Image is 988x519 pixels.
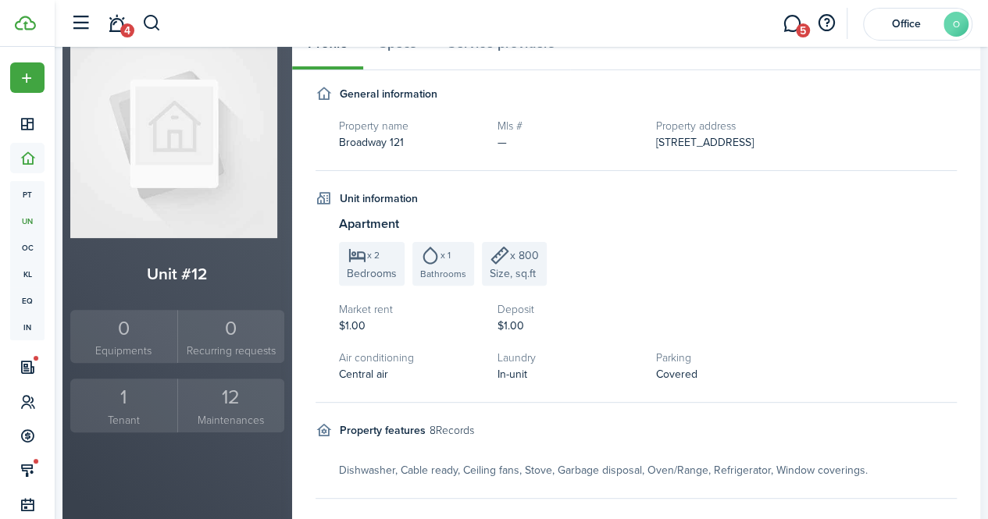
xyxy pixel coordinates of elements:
div: 12 [182,382,280,412]
span: Size, sq.ft [490,265,536,282]
h5: Laundry [498,350,640,366]
div: 0 [182,314,280,343]
a: un [10,208,45,234]
button: Open resource center [813,10,840,37]
h5: Air conditioning [339,350,482,366]
span: Bathrooms [420,267,466,281]
a: in [10,314,45,340]
div: 0 [74,314,173,343]
a: eq [10,287,45,314]
img: Unit avatar [70,31,277,238]
h4: Property features [340,422,426,439]
a: Specs [363,23,432,70]
a: Messaging [777,4,807,44]
span: $1.00 [339,318,366,334]
button: Open menu [10,62,45,93]
h3: Apartment [339,215,957,234]
small: Recurring requests [182,343,280,359]
a: oc [10,234,45,261]
span: x 2 [367,251,380,260]
span: In-unit [498,366,527,382]
a: 12Maintenances [177,379,284,432]
button: Open sidebar [66,9,95,38]
span: Broadway 121 [339,134,404,151]
span: — [498,134,507,151]
span: x 1 [440,251,451,260]
h5: Parking [655,350,798,366]
a: 0Recurring requests [177,310,284,364]
avatar-text: O [943,12,968,37]
span: Office [875,19,937,30]
span: $1.00 [498,318,524,334]
img: TenantCloud [15,16,36,30]
h5: Property name [339,118,482,134]
a: pt [10,181,45,208]
h4: General information [340,86,437,102]
span: Covered [655,366,697,382]
h2: Unit #12 [70,261,284,286]
small: Tenant [74,412,173,428]
h4: Unit information [340,190,418,207]
a: 0Equipments [70,310,177,364]
div: Dishwasher, Cable ready, Ceiling fans, Stove, Garbage disposal, Oven/Range, Refrigerator, Window ... [339,462,957,478]
a: Service providers [432,23,570,70]
a: kl [10,261,45,287]
span: x 800 [510,247,539,264]
small: 8 Records [430,422,474,439]
small: Equipments [74,343,173,359]
span: 5 [796,23,810,37]
div: 1 [74,382,173,412]
span: [STREET_ADDRESS] [655,134,753,151]
a: 1Tenant [70,379,177,432]
a: Notifications [102,4,131,44]
span: Central air [339,366,388,382]
h5: Property address [655,118,957,134]
h5: Deposit [498,301,640,318]
span: 4 [120,23,134,37]
h5: Market rent [339,301,482,318]
span: Bedrooms [347,265,397,282]
button: Search [142,10,162,37]
small: Maintenances [182,412,280,428]
h5: Mls # [498,118,640,134]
